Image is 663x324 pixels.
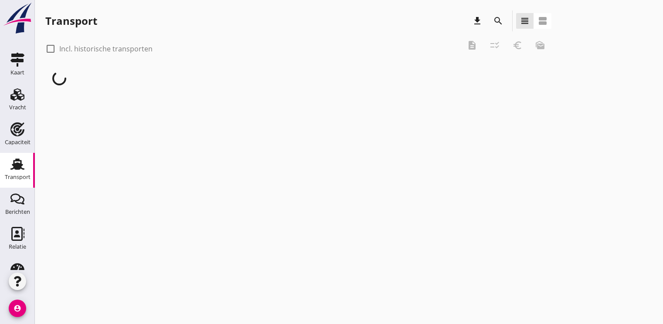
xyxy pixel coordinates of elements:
div: Transport [45,14,97,28]
img: logo-small.a267ee39.svg [2,2,33,34]
i: account_circle [9,300,26,317]
i: view_agenda [537,16,548,26]
i: search [493,16,503,26]
label: Incl. historische transporten [59,44,153,53]
i: download [472,16,483,26]
div: Transport [5,174,31,180]
i: view_headline [520,16,530,26]
div: Berichten [5,209,30,215]
div: Capaciteit [5,139,31,145]
div: Kaart [10,70,24,75]
div: Vracht [9,105,26,110]
div: Relatie [9,244,26,250]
